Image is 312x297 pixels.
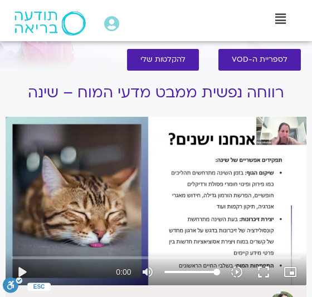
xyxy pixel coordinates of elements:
a: להקלטות שלי [127,49,199,71]
span: לספריית ה-VOD [232,56,287,64]
span: להקלטות שלי [140,56,186,64]
a: לספריית ה-VOD [218,49,301,71]
img: תודעה בריאה [14,11,86,36]
h1: רווחה נפשית ממבט מדעי המוח – שינה [6,85,306,101]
